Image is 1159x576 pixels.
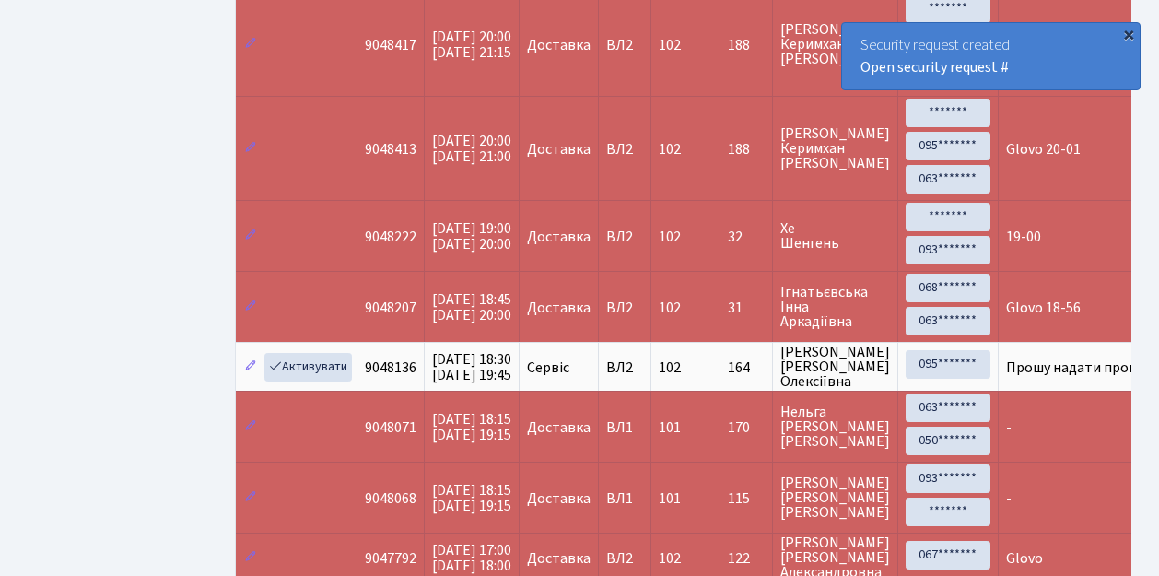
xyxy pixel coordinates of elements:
[1006,548,1043,569] span: Glovo
[527,300,591,315] span: Доставка
[365,358,416,378] span: 9048136
[659,298,681,318] span: 102
[728,551,765,566] span: 122
[1006,227,1041,247] span: 19-00
[659,35,681,55] span: 102
[860,57,1009,77] a: Open security request #
[432,131,511,167] span: [DATE] 20:00 [DATE] 21:00
[1006,298,1081,318] span: Glovo 18-56
[432,480,511,516] span: [DATE] 18:15 [DATE] 19:15
[527,551,591,566] span: Доставка
[842,23,1140,89] div: Security request created
[659,139,681,159] span: 102
[728,229,765,244] span: 32
[606,551,643,566] span: ВЛ2
[780,22,890,66] span: [PERSON_NAME] Керимхан [PERSON_NAME]
[728,420,765,435] span: 170
[365,488,416,509] span: 9048068
[264,353,352,382] a: Активувати
[432,218,511,254] span: [DATE] 19:00 [DATE] 20:00
[365,139,416,159] span: 9048413
[365,298,416,318] span: 9048207
[780,345,890,389] span: [PERSON_NAME] [PERSON_NAME] Олексіївна
[728,360,765,375] span: 164
[606,420,643,435] span: ВЛ1
[659,227,681,247] span: 102
[432,27,511,63] span: [DATE] 20:00 [DATE] 21:15
[728,142,765,157] span: 188
[1006,139,1081,159] span: Glovo 20-01
[780,221,890,251] span: Хе Шенгень
[432,349,511,385] span: [DATE] 18:30 [DATE] 19:45
[432,409,511,445] span: [DATE] 18:15 [DATE] 19:15
[728,38,765,53] span: 188
[527,420,591,435] span: Доставка
[606,300,643,315] span: ВЛ2
[659,358,681,378] span: 102
[1006,417,1012,438] span: -
[432,540,511,576] span: [DATE] 17:00 [DATE] 18:00
[527,491,591,506] span: Доставка
[780,476,890,520] span: [PERSON_NAME] [PERSON_NAME] [PERSON_NAME]
[606,360,643,375] span: ВЛ2
[606,38,643,53] span: ВЛ2
[659,548,681,569] span: 102
[659,417,681,438] span: 101
[527,38,591,53] span: Доставка
[606,491,643,506] span: ВЛ1
[365,227,416,247] span: 9048222
[780,405,890,449] span: Нельга [PERSON_NAME] [PERSON_NAME]
[432,289,511,325] span: [DATE] 18:45 [DATE] 20:00
[659,488,681,509] span: 101
[780,126,890,170] span: [PERSON_NAME] Керимхан [PERSON_NAME]
[1006,488,1012,509] span: -
[365,417,416,438] span: 9048071
[728,300,765,315] span: 31
[780,285,890,329] span: Ігнатьєвська Інна Аркадіївна
[606,229,643,244] span: ВЛ2
[606,142,643,157] span: ВЛ2
[365,548,416,569] span: 9047792
[365,35,416,55] span: 9048417
[728,491,765,506] span: 115
[527,142,591,157] span: Доставка
[1119,25,1138,43] div: ×
[527,229,591,244] span: Доставка
[527,360,569,375] span: Сервіс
